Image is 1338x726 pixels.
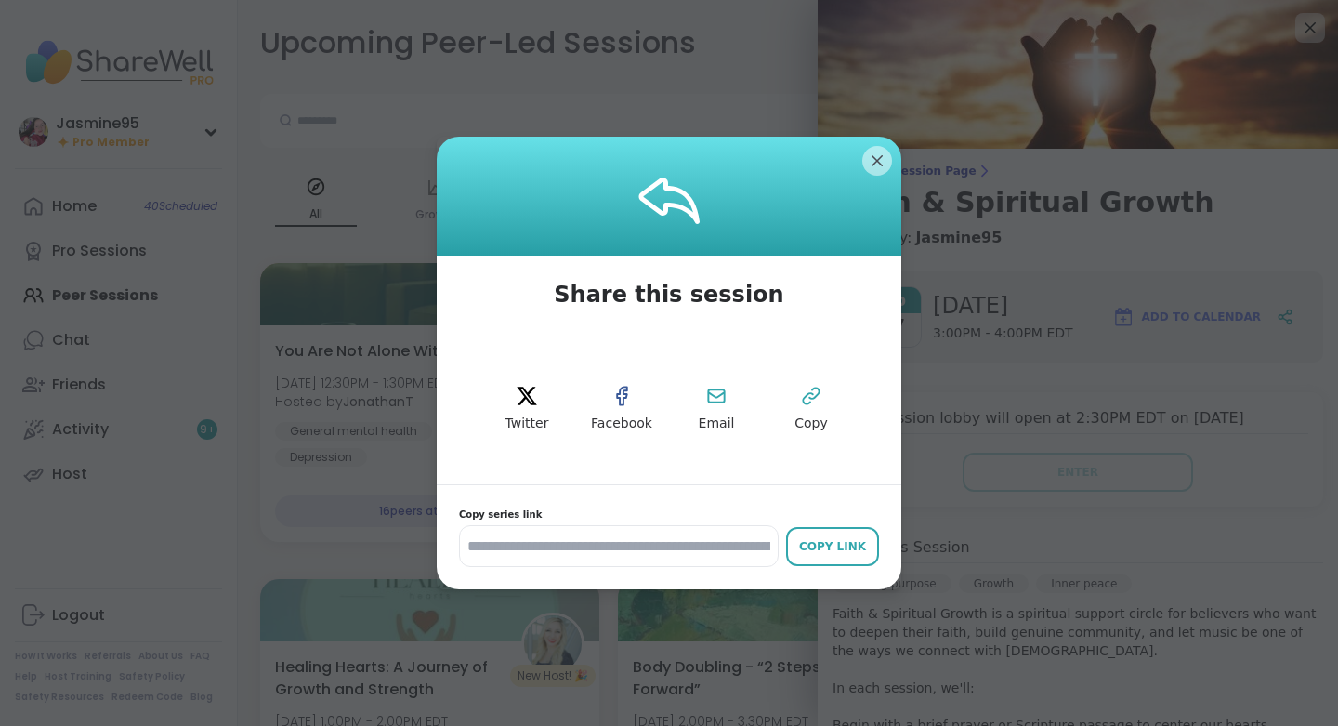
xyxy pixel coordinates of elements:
button: Facebook [580,367,663,451]
button: facebook [580,367,663,451]
button: Twitter [485,367,569,451]
span: Facebook [591,415,652,433]
span: Twitter [505,415,549,433]
span: Copy [794,415,828,433]
span: Share this session [531,256,806,334]
button: twitter [485,367,569,451]
span: Copy series link [459,508,879,521]
button: Email [675,367,758,451]
span: Email [699,415,735,433]
button: Copy Link [786,527,879,566]
button: Copy [769,367,853,451]
div: Copy Link [795,538,870,555]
